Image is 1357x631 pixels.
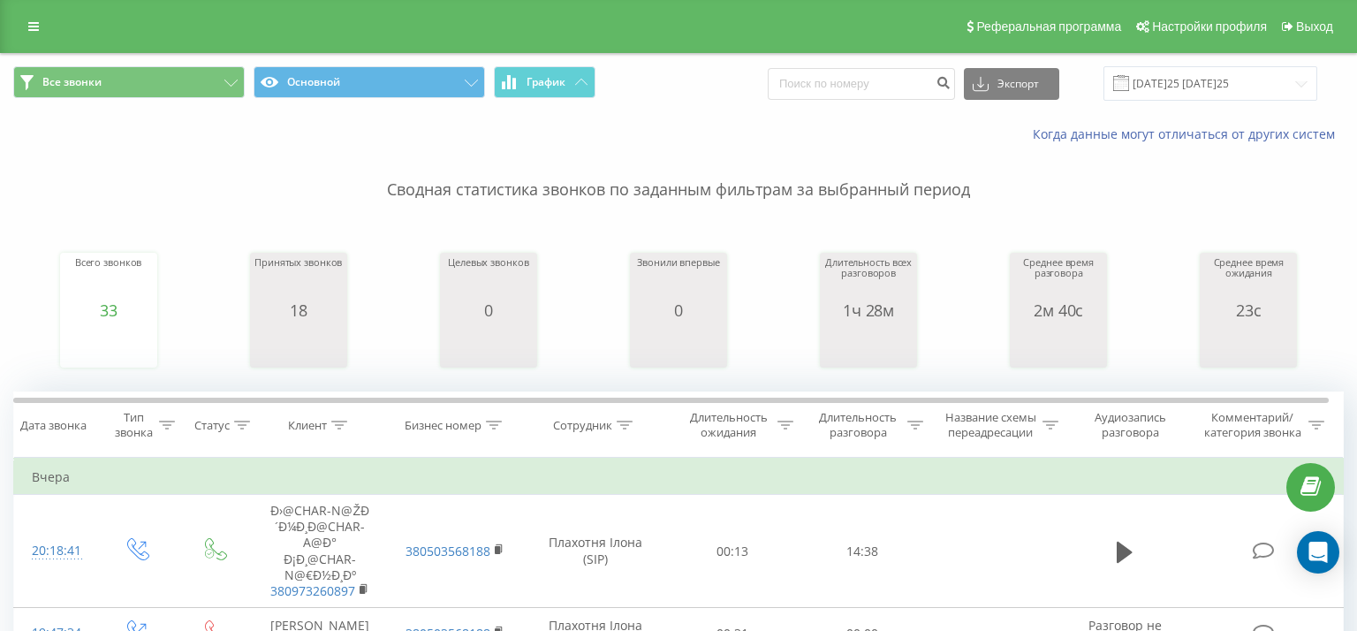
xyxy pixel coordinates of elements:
[75,257,142,301] div: Всего звонков
[75,301,142,319] div: 33
[32,534,80,568] div: 20:18:41
[1014,301,1103,319] div: 2м 40с
[112,410,155,440] div: Тип звонка
[254,301,342,319] div: 18
[270,582,355,599] a: 380973260897
[254,257,342,301] div: Принятых звонков
[798,495,928,608] td: 14:38
[194,418,230,433] div: Статус
[1152,19,1267,34] span: Настройки профиля
[494,66,595,98] button: График
[824,301,913,319] div: 1ч 28м
[637,301,719,319] div: 0
[20,418,87,433] div: Дата звонка
[668,495,798,608] td: 00:13
[448,301,528,319] div: 0
[824,257,913,301] div: Длительность всех разговоров
[254,66,485,98] button: Основной
[637,257,719,301] div: Звонили впервые
[553,418,612,433] div: Сотрудник
[976,19,1121,34] span: Реферальная программа
[253,495,388,608] td: Ð›@CHAR-N@ŽÐ´Ð¼Ð¸Ð@CHAR-A@Ð° Ð¡Ð¸@CHAR-N@€Ð½Ð¸Ðº
[448,257,528,301] div: Целевых звонков
[1014,257,1103,301] div: Среднее время разговора
[522,495,668,608] td: Плахотня Ілона (SIP)
[1296,19,1333,34] span: Выход
[814,410,903,440] div: Длительность разговора
[684,410,773,440] div: Длительность ожидания
[14,460,1344,495] td: Вчера
[1204,301,1293,319] div: 23с
[1033,125,1344,142] a: Когда данные могут отличаться от других систем
[527,76,565,88] span: График
[288,418,327,433] div: Клиент
[768,68,955,100] input: Поиск по номеру
[406,543,490,559] a: 380503568188
[1204,257,1293,301] div: Среднее время ожидания
[1201,410,1304,440] div: Комментарий/категория звонка
[1079,410,1183,440] div: Аудиозапись разговора
[964,68,1059,100] button: Экспорт
[405,418,481,433] div: Бизнес номер
[13,66,245,98] button: Все звонки
[13,143,1344,201] p: Сводная статистика звонков по заданным фильтрам за выбранный период
[944,410,1038,440] div: Название схемы переадресации
[42,75,102,89] span: Все звонки
[1297,531,1339,574] div: Open Intercom Messenger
